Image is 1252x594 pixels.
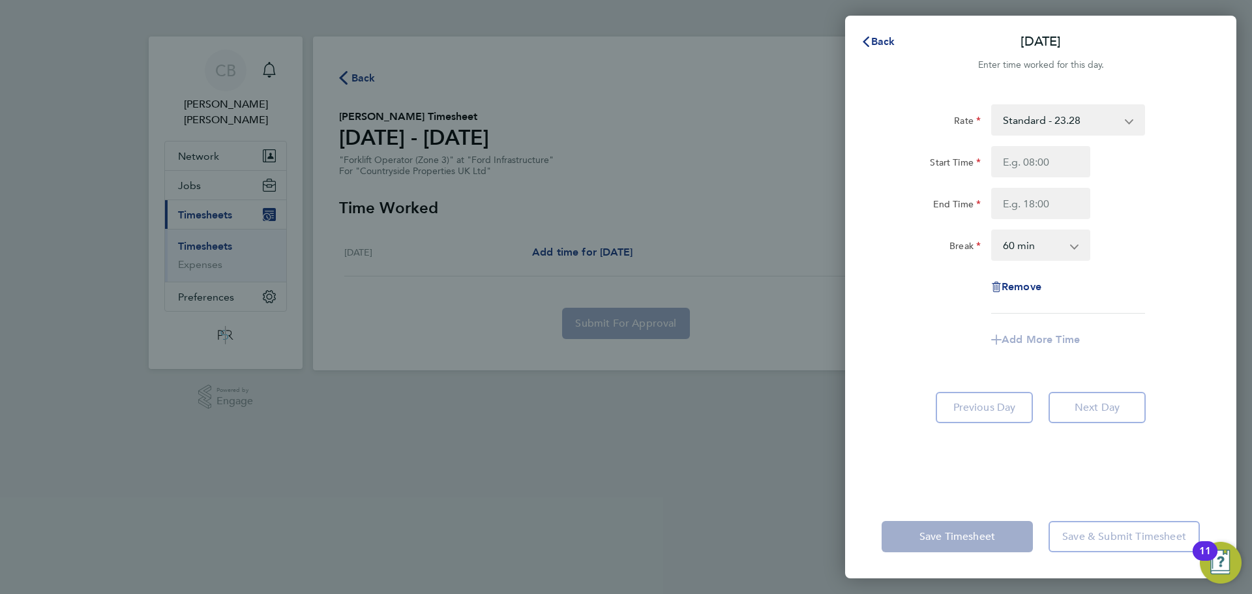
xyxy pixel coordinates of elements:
[991,146,1090,177] input: E.g. 08:00
[991,188,1090,219] input: E.g. 18:00
[848,29,908,55] button: Back
[991,282,1041,292] button: Remove
[954,115,981,130] label: Rate
[1021,33,1061,51] p: [DATE]
[1002,280,1041,293] span: Remove
[933,198,981,214] label: End Time
[1200,542,1242,584] button: Open Resource Center, 11 new notifications
[1199,551,1211,568] div: 11
[949,240,981,256] label: Break
[930,156,981,172] label: Start Time
[845,57,1236,73] div: Enter time worked for this day.
[871,35,895,48] span: Back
